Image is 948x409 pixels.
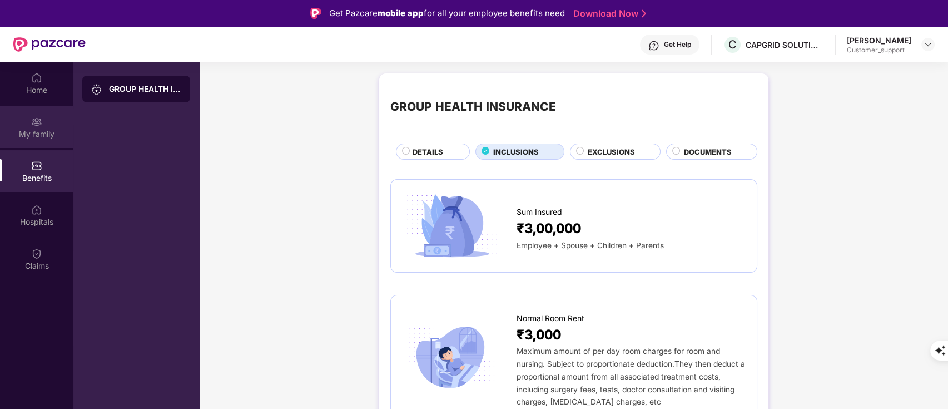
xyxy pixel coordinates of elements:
[517,218,581,239] span: ₹3,00,000
[588,146,635,157] span: EXCLUSIONS
[402,323,502,392] img: icon
[31,116,42,127] img: svg+xml;base64,PHN2ZyB3aWR0aD0iMjAiIGhlaWdodD0iMjAiIHZpZXdCb3g9IjAgMCAyMCAyMCIgZmlsbD0ibm9uZSIgeG...
[642,8,646,19] img: Stroke
[684,146,732,157] span: DOCUMENTS
[924,40,932,49] img: svg+xml;base64,PHN2ZyBpZD0iRHJvcGRvd24tMzJ4MzIiIHhtbG5zPSJodHRwOi8vd3d3LnczLm9yZy8yMDAwL3N2ZyIgd2...
[517,312,584,324] span: Normal Room Rent
[493,146,539,157] span: INCLUSIONS
[390,98,556,116] div: GROUP HEALTH INSURANCE
[31,160,42,171] img: svg+xml;base64,PHN2ZyBpZD0iQmVuZWZpdHMiIHhtbG5zPSJodHRwOi8vd3d3LnczLm9yZy8yMDAwL3N2ZyIgd2lkdGg9Ij...
[847,35,911,46] div: [PERSON_NAME]
[517,206,562,218] span: Sum Insured
[728,38,737,51] span: C
[648,40,659,51] img: svg+xml;base64,PHN2ZyBpZD0iSGVscC0zMngzMiIgeG1sbnM9Imh0dHA6Ly93d3cudzMub3JnLzIwMDAvc3ZnIiB3aWR0aD...
[310,8,321,19] img: Logo
[847,46,911,55] div: Customer_support
[746,40,823,50] div: CAPGRID SOLUTIONS PRIVATE LIMITED
[573,8,643,19] a: Download Now
[517,324,561,346] span: ₹3,000
[402,191,502,260] img: icon
[664,40,691,49] div: Get Help
[378,8,424,18] strong: mobile app
[517,241,664,250] span: Employee + Spouse + Children + Parents
[109,83,181,95] div: GROUP HEALTH INSURANCE
[329,7,565,20] div: Get Pazcare for all your employee benefits need
[31,248,42,259] img: svg+xml;base64,PHN2ZyBpZD0iQ2xhaW0iIHhtbG5zPSJodHRwOi8vd3d3LnczLm9yZy8yMDAwL3N2ZyIgd2lkdGg9IjIwIi...
[31,72,42,83] img: svg+xml;base64,PHN2ZyBpZD0iSG9tZSIgeG1sbnM9Imh0dHA6Ly93d3cudzMub3JnLzIwMDAvc3ZnIiB3aWR0aD0iMjAiIG...
[31,204,42,215] img: svg+xml;base64,PHN2ZyBpZD0iSG9zcGl0YWxzIiB4bWxucz0iaHR0cDovL3d3dy53My5vcmcvMjAwMC9zdmciIHdpZHRoPS...
[413,146,443,157] span: DETAILS
[517,347,745,406] span: Maximum amount of per day room charges for room and nursing. Subject to proportionate deduction.T...
[13,37,86,52] img: New Pazcare Logo
[91,84,102,95] img: svg+xml;base64,PHN2ZyB3aWR0aD0iMjAiIGhlaWdodD0iMjAiIHZpZXdCb3g9IjAgMCAyMCAyMCIgZmlsbD0ibm9uZSIgeG...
